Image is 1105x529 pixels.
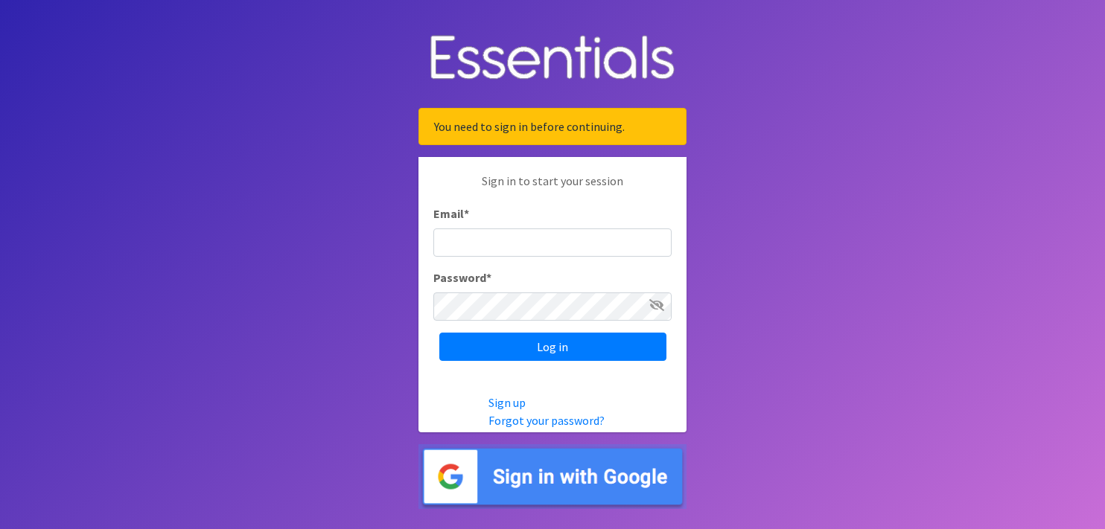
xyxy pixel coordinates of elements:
[433,172,672,205] p: Sign in to start your session
[418,444,687,509] img: Sign in with Google
[418,20,687,97] img: Human Essentials
[433,269,491,286] label: Password
[488,413,605,428] a: Forgot your password?
[433,205,469,222] label: Email
[486,270,491,285] abbr: required
[439,333,666,361] input: Log in
[418,108,687,145] div: You need to sign in before continuing.
[464,206,469,221] abbr: required
[488,395,526,410] a: Sign up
